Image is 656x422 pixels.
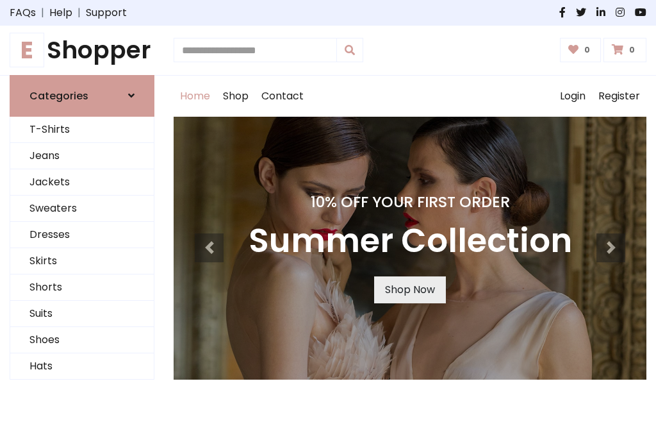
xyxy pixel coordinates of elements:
span: | [72,5,86,21]
a: Skirts [10,248,154,274]
a: Suits [10,301,154,327]
a: Shop [217,76,255,117]
a: Jackets [10,169,154,196]
h3: Summer Collection [249,221,572,261]
a: Hats [10,353,154,380]
a: Jeans [10,143,154,169]
span: E [10,33,44,67]
a: FAQs [10,5,36,21]
a: Register [592,76,646,117]
a: Login [553,76,592,117]
a: 0 [603,38,646,62]
a: EShopper [10,36,154,65]
a: Categories [10,75,154,117]
a: Help [49,5,72,21]
h4: 10% Off Your First Order [249,193,572,211]
span: | [36,5,49,21]
span: 0 [626,44,638,56]
a: T-Shirts [10,117,154,143]
a: Contact [255,76,310,117]
a: Home [174,76,217,117]
a: Shoes [10,327,154,353]
a: Sweaters [10,196,154,222]
span: 0 [581,44,593,56]
a: Support [86,5,127,21]
h6: Categories [29,90,88,102]
a: 0 [560,38,602,62]
a: Shorts [10,274,154,301]
a: Dresses [10,222,154,248]
a: Shop Now [374,276,446,303]
h1: Shopper [10,36,154,65]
